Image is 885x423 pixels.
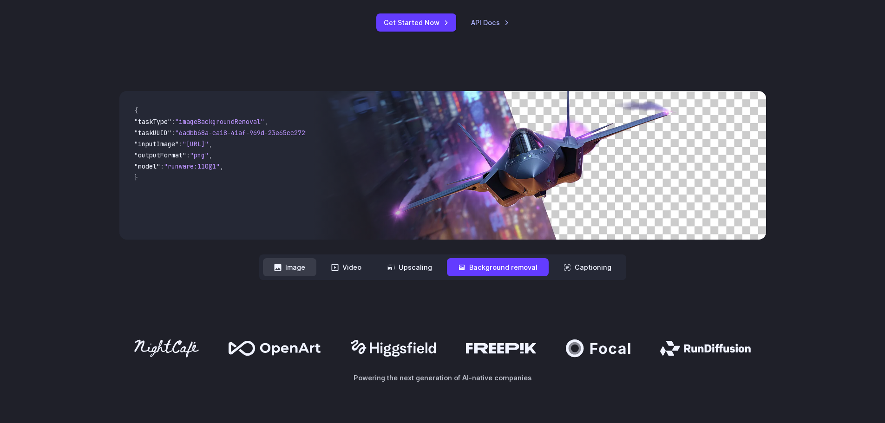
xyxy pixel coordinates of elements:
[119,372,766,383] p: Powering the next generation of AI-native companies
[264,117,268,126] span: ,
[134,117,171,126] span: "taskType"
[471,17,509,28] a: API Docs
[134,106,138,115] span: {
[183,140,209,148] span: "[URL]"
[171,129,175,137] span: :
[134,140,179,148] span: "inputImage"
[164,162,220,170] span: "runware:110@1"
[190,151,209,159] span: "png"
[171,117,175,126] span: :
[179,140,183,148] span: :
[552,258,623,276] button: Captioning
[209,151,212,159] span: ,
[134,129,171,137] span: "taskUUID"
[209,140,212,148] span: ,
[175,129,316,137] span: "6adbb68a-ca18-41af-969d-23e65cc2729c"
[134,151,186,159] span: "outputFormat"
[313,91,766,240] img: Futuristic stealth jet streaking through a neon-lit cityscape with glowing purple exhaust
[186,151,190,159] span: :
[220,162,223,170] span: ,
[376,13,456,32] a: Get Started Now
[447,258,549,276] button: Background removal
[160,162,164,170] span: :
[175,117,264,126] span: "imageBackgroundRemoval"
[263,258,316,276] button: Image
[134,173,138,182] span: }
[320,258,373,276] button: Video
[376,258,443,276] button: Upscaling
[134,162,160,170] span: "model"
